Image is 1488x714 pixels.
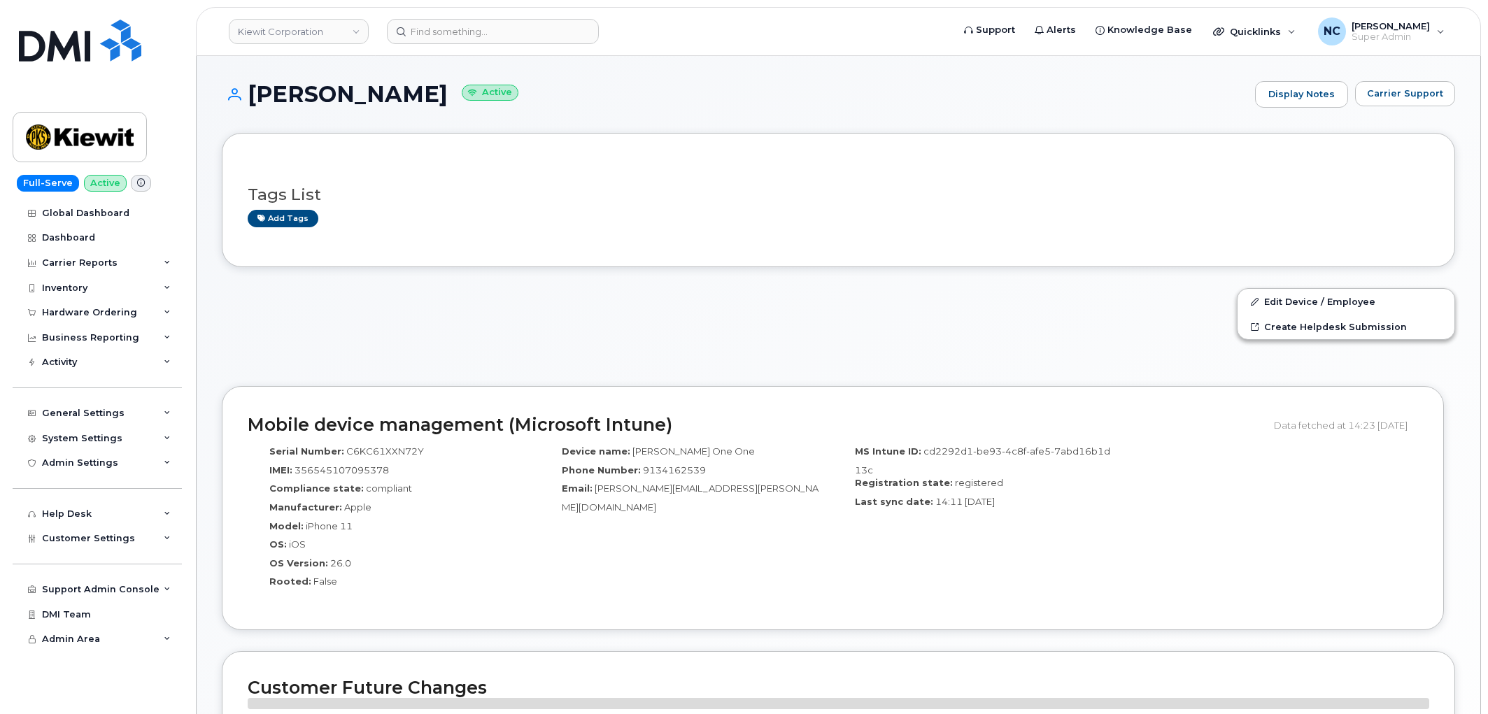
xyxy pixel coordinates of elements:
label: Registration state: [855,476,953,490]
span: 14:11 [DATE] [935,496,995,507]
h1: [PERSON_NAME] [222,82,1248,106]
label: Last sync date: [855,495,933,508]
span: cd2292d1-be93-4c8f-afe5-7abd16b1d13c [855,445,1110,476]
span: 356545107095378 [295,464,389,476]
span: registered [955,477,1003,488]
span: 26.0 [330,557,351,569]
label: Model: [269,520,304,533]
span: [PERSON_NAME][EMAIL_ADDRESS][PERSON_NAME][DOMAIN_NAME] [562,483,819,513]
small: Active [462,85,518,101]
label: Email: [562,482,593,495]
label: Phone Number: [562,464,641,477]
a: Display Notes [1255,81,1348,108]
span: Apple [344,501,371,513]
label: Serial Number: [269,445,344,458]
label: Manufacturer: [269,501,342,514]
button: Carrier Support [1355,81,1455,106]
a: Create Helpdesk Submission [1238,314,1454,339]
div: Data fetched at 14:23 [DATE] [1274,412,1418,438]
span: [PERSON_NAME] One One [632,445,755,457]
label: OS: [269,538,287,551]
h2: Customer Future Changes [248,677,1429,698]
span: compliant [366,483,412,494]
a: Edit Device / Employee [1238,289,1454,314]
span: Carrier Support [1367,87,1443,100]
a: Add tags [248,210,318,227]
label: IMEI: [269,464,292,477]
label: MS Intune ID: [855,445,921,458]
span: C6KC61XXN72Y [346,445,424,457]
label: OS Version: [269,557,328,570]
span: False [313,576,337,587]
label: Rooted: [269,575,311,588]
span: iOS [289,538,306,550]
span: 9134162539 [643,464,706,476]
label: Device name: [562,445,630,458]
span: iPhone 11 [306,520,353,531]
h3: Tags List [248,186,1429,204]
h2: Mobile device management (Microsoft Intune) [248,415,1263,435]
label: Compliance state: [269,482,364,495]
